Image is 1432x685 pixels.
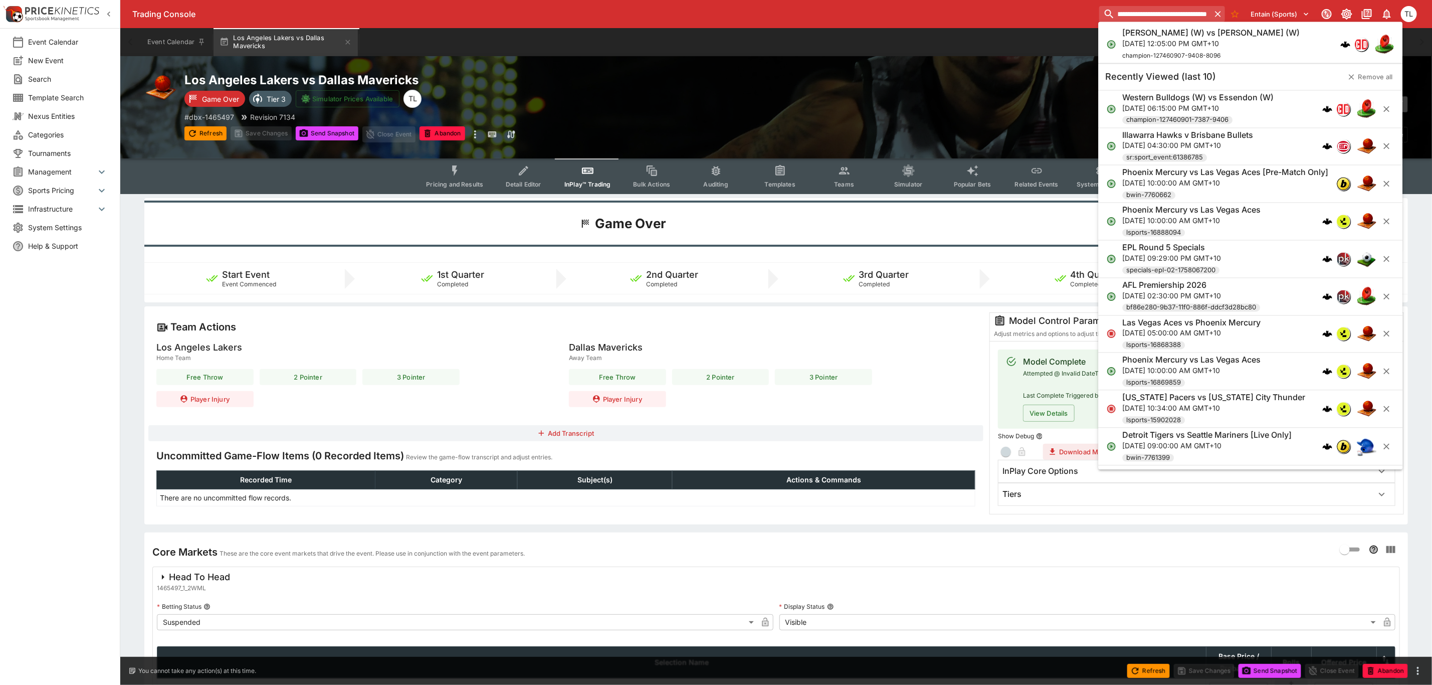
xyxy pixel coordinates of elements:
[1357,249,1377,269] img: soccer.png
[152,546,218,559] h4: Core Markets
[1107,329,1117,339] svg: Closed
[362,369,460,385] button: 3 Pointer
[203,603,211,610] button: Betting Status
[1123,403,1306,413] p: [DATE] 10:34:00 AM GMT+10
[157,602,201,611] p: Betting Status
[1323,367,1333,377] img: logo-cerberus.svg
[1337,327,1351,341] div: lsports
[1357,324,1377,344] img: basketball.png
[1206,646,1272,678] th: Base Price / Probability
[994,315,1373,327] div: Model Control Parameters
[1323,254,1333,264] img: logo-cerberus.svg
[1357,362,1377,382] img: basketball.png
[1341,39,1351,49] img: logo-cerberus.svg
[1355,38,1368,51] img: championdata.png
[437,269,484,280] h5: 1st Quarter
[1337,327,1350,340] img: lsports.jpeg
[1023,356,1219,368] div: Model Complete
[1323,141,1333,151] img: logo-cerberus.svg
[1337,289,1351,303] div: pricekinetics
[138,666,256,675] p: You cannot take any action(s) at this time.
[156,391,254,407] button: Player Injury
[1323,217,1333,227] div: cerberus
[184,112,234,122] p: Copy To Clipboard
[517,471,672,489] th: Subject(s)
[1107,141,1117,151] svg: Open
[1323,329,1333,339] div: cerberus
[1123,430,1292,440] h6: Detroit Tigers vs Seattle Mariners [Live Only]
[1106,71,1216,83] h5: Recently Viewed (last 10)
[1337,403,1350,416] img: lsports.jpeg
[406,452,552,462] p: Review the game-flow transcript and adjust entries.
[1043,444,1140,460] button: Download Model Inputs
[28,148,108,158] span: Tournaments
[25,17,79,21] img: Sportsbook Management
[779,602,825,611] p: Display Status
[28,222,108,233] span: System Settings
[859,269,909,280] h5: 3rd Quarter
[1323,329,1333,339] img: logo-cerberus.svg
[1107,104,1117,114] svg: Open
[1123,290,1261,301] p: [DATE] 02:30:00 PM GMT+10
[214,28,358,56] button: Los Angeles Lakers vs Dallas Mavericks
[1375,34,1395,54] img: australian_rules.png
[1312,646,1377,678] th: Offered Price
[1123,393,1306,403] h6: [US_STATE] Pacers vs [US_STATE] City Thunder
[1337,440,1350,453] img: bwin.png
[1107,254,1117,264] svg: Open
[157,571,230,583] div: Head To Head
[148,425,983,441] button: Add Transcript
[375,471,517,489] th: Category
[1123,153,1207,163] span: sr:sport_event:61386785
[1123,167,1329,178] h6: Phoenix Mercury vs Las Vegas Aces [Pre-Match Only]
[1123,328,1261,338] p: [DATE] 05:00:00 AM GMT+10
[141,28,212,56] button: Event Calendar
[595,215,667,232] h1: Game Over
[859,280,890,288] span: Completed
[1337,141,1350,152] img: sportsradar.png
[1123,191,1176,201] span: bwin-7760662
[779,614,1380,630] div: Visible
[1357,286,1377,306] img: australian_rules.png
[1337,177,1351,191] div: bwin
[1272,646,1312,678] th: Rolls
[564,181,610,188] span: InPlay™ Trading
[1123,28,1300,39] h6: [PERSON_NAME] (W) vs [PERSON_NAME] (W)
[28,204,96,214] span: Infrastructure
[672,369,769,385] button: 2 Pointer
[1123,215,1261,226] p: [DATE] 10:00:00 AM GMT+10
[1107,404,1117,414] svg: Closed
[1123,317,1261,328] h6: Las Vegas Aces vs Phoenix Mercury
[1357,212,1377,232] img: basketball.png
[1357,99,1377,119] img: australian_rules.png
[1123,415,1185,425] span: lsports-15902028
[1036,433,1043,440] button: Show Debug
[1357,436,1377,456] img: baseball.png
[1123,253,1221,263] p: [DATE] 09:29:00 PM GMT+10
[569,369,666,385] button: Free Throw
[1337,439,1351,453] div: bwin
[1107,217,1117,227] svg: Open
[1323,441,1333,451] img: logo-cerberus.svg
[1123,280,1207,290] h6: AFL Premiership 2026
[1337,139,1351,153] div: sportsradar
[1107,39,1117,49] svg: Open
[1357,174,1377,194] img: basketball.png
[1071,269,1121,280] h5: 4th Quarter
[1123,453,1174,463] span: bwin-7761399
[1123,366,1261,376] p: [DATE] 10:00:00 AM GMT+10
[1398,3,1420,25] button: Trent Lewis
[633,181,670,188] span: Bulk Actions
[1378,5,1396,23] button: Notifications
[1323,291,1333,301] img: logo-cerberus.svg
[1323,254,1333,264] div: cerberus
[1342,69,1399,85] button: Remove all
[1323,217,1333,227] img: logo-cerberus.svg
[28,37,108,47] span: Event Calendar
[1015,181,1059,188] span: Related Events
[469,126,481,142] button: more
[25,7,99,15] img: PriceKinetics
[1337,102,1351,116] div: championdata
[222,280,276,288] span: Event Commenced
[28,92,108,103] span: Template Search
